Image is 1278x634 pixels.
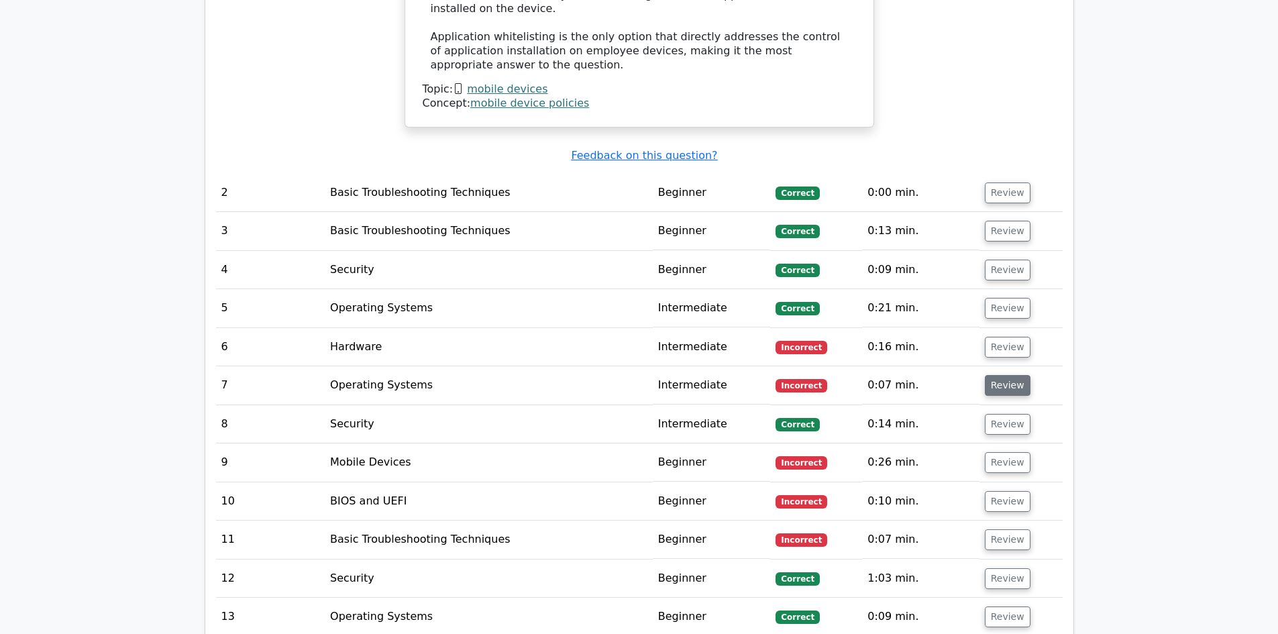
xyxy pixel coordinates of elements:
[325,251,653,289] td: Security
[862,405,979,443] td: 0:14 min.
[216,289,325,327] td: 5
[325,560,653,598] td: Security
[423,83,856,97] div: Topic:
[325,405,653,443] td: Security
[985,606,1030,627] button: Review
[862,289,979,327] td: 0:21 min.
[776,495,827,509] span: Incorrect
[862,251,979,289] td: 0:09 min.
[653,366,771,405] td: Intermediate
[985,375,1030,396] button: Review
[985,568,1030,589] button: Review
[325,212,653,250] td: Basic Troubleshooting Techniques
[325,328,653,366] td: Hardware
[216,443,325,482] td: 9
[985,491,1030,512] button: Review
[985,221,1030,242] button: Review
[325,366,653,405] td: Operating Systems
[776,533,827,547] span: Incorrect
[776,572,819,586] span: Correct
[985,298,1030,319] button: Review
[862,443,979,482] td: 0:26 min.
[216,174,325,212] td: 2
[653,560,771,598] td: Beginner
[653,251,771,289] td: Beginner
[653,443,771,482] td: Beginner
[776,302,819,315] span: Correct
[776,225,819,238] span: Correct
[985,529,1030,550] button: Review
[776,341,827,354] span: Incorrect
[776,379,827,392] span: Incorrect
[653,405,771,443] td: Intermediate
[653,289,771,327] td: Intermediate
[653,328,771,366] td: Intermediate
[325,482,653,521] td: BIOS and UEFI
[862,560,979,598] td: 1:03 min.
[985,260,1030,280] button: Review
[862,366,979,405] td: 0:07 min.
[776,611,819,624] span: Correct
[216,482,325,521] td: 10
[571,149,717,162] a: Feedback on this question?
[862,174,979,212] td: 0:00 min.
[216,251,325,289] td: 4
[862,482,979,521] td: 0:10 min.
[653,521,771,559] td: Beginner
[216,521,325,559] td: 11
[862,328,979,366] td: 0:16 min.
[467,83,547,95] a: mobile devices
[776,456,827,470] span: Incorrect
[862,212,979,250] td: 0:13 min.
[653,482,771,521] td: Beginner
[216,328,325,366] td: 6
[423,97,856,111] div: Concept:
[653,174,771,212] td: Beginner
[216,366,325,405] td: 7
[776,187,819,200] span: Correct
[325,174,653,212] td: Basic Troubleshooting Techniques
[325,443,653,482] td: Mobile Devices
[776,418,819,431] span: Correct
[776,264,819,277] span: Correct
[216,405,325,443] td: 8
[653,212,771,250] td: Beginner
[862,521,979,559] td: 0:07 min.
[325,521,653,559] td: Basic Troubleshooting Techniques
[216,560,325,598] td: 12
[216,212,325,250] td: 3
[985,414,1030,435] button: Review
[985,337,1030,358] button: Review
[325,289,653,327] td: Operating Systems
[985,452,1030,473] button: Review
[985,182,1030,203] button: Review
[470,97,589,109] a: mobile device policies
